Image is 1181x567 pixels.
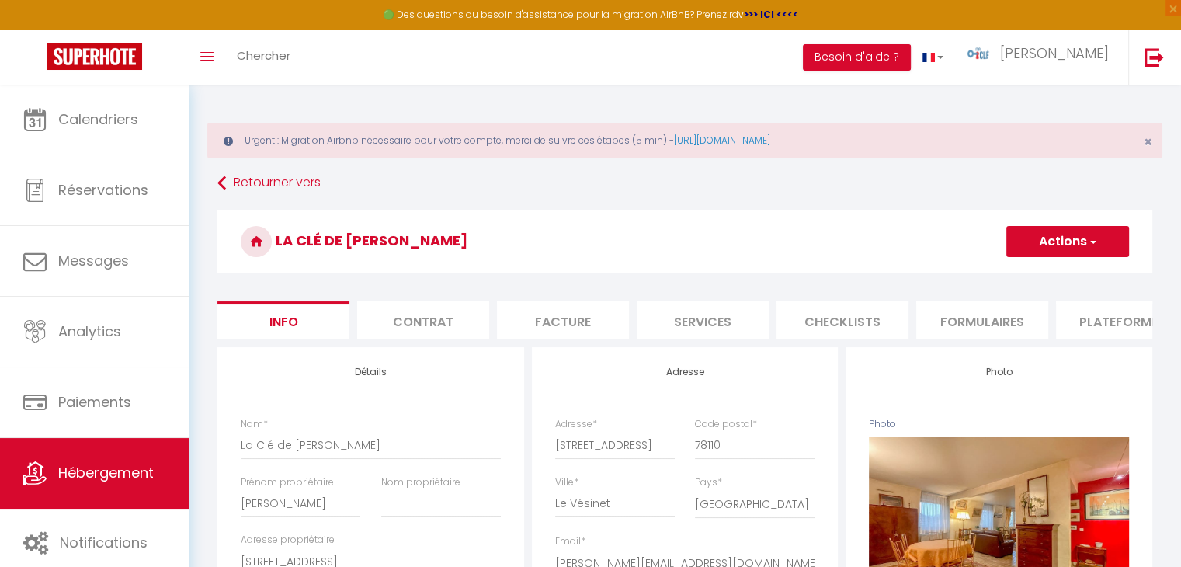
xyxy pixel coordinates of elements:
[1006,226,1129,257] button: Actions
[241,533,335,548] label: Adresse propriétaire
[1000,43,1109,63] span: [PERSON_NAME]
[58,110,138,129] span: Calendriers
[237,47,290,64] span: Chercher
[58,392,131,412] span: Paiements
[357,301,489,339] li: Contrat
[241,417,268,432] label: Nom
[695,417,757,432] label: Code postal
[58,322,121,341] span: Analytics
[58,180,148,200] span: Réservations
[803,44,911,71] button: Besoin d'aide ?
[695,475,722,490] label: Pays
[225,30,302,85] a: Chercher
[776,301,908,339] li: Checklists
[241,367,501,377] h4: Détails
[58,251,129,270] span: Messages
[60,533,148,552] span: Notifications
[744,8,798,21] a: >>> ICI <<<<
[47,43,142,70] img: Super Booking
[674,134,770,147] a: [URL][DOMAIN_NAME]
[1144,132,1152,151] span: ×
[217,169,1152,197] a: Retourner vers
[555,367,815,377] h4: Adresse
[555,534,585,549] label: Email
[637,301,769,339] li: Services
[955,30,1128,85] a: ... [PERSON_NAME]
[1144,135,1152,149] button: Close
[1145,47,1164,67] img: logout
[869,417,896,432] label: Photo
[217,301,349,339] li: Info
[381,475,460,490] label: Nom propriétaire
[555,417,597,432] label: Adresse
[207,123,1162,158] div: Urgent : Migration Airbnb nécessaire pour votre compte, merci de suivre ces étapes (5 min) -
[869,367,1129,377] h4: Photo
[217,210,1152,273] h3: La Clé de [PERSON_NAME]
[241,475,334,490] label: Prénom propriétaire
[967,47,990,60] img: ...
[58,463,154,482] span: Hébergement
[916,301,1048,339] li: Formulaires
[555,475,578,490] label: Ville
[497,301,629,339] li: Facture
